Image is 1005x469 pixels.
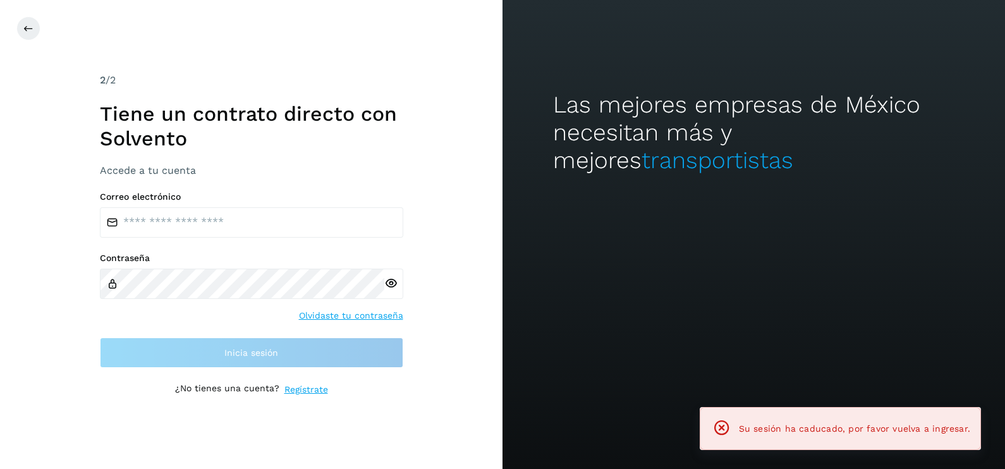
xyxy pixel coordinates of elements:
[284,383,328,396] a: Regístrate
[100,192,403,202] label: Correo electrónico
[175,383,279,396] p: ¿No tienes una cuenta?
[100,253,403,264] label: Contraseña
[100,338,403,368] button: Inicia sesión
[100,73,403,88] div: /2
[224,348,278,357] span: Inicia sesión
[100,102,403,150] h1: Tiene un contrato directo con Solvento
[642,147,793,174] span: transportistas
[553,91,955,175] h2: Las mejores empresas de México necesitan más y mejores
[299,309,403,322] a: Olvidaste tu contraseña
[100,74,106,86] span: 2
[100,164,403,176] h3: Accede a tu cuenta
[739,423,970,434] span: Su sesión ha caducado, por favor vuelva a ingresar.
